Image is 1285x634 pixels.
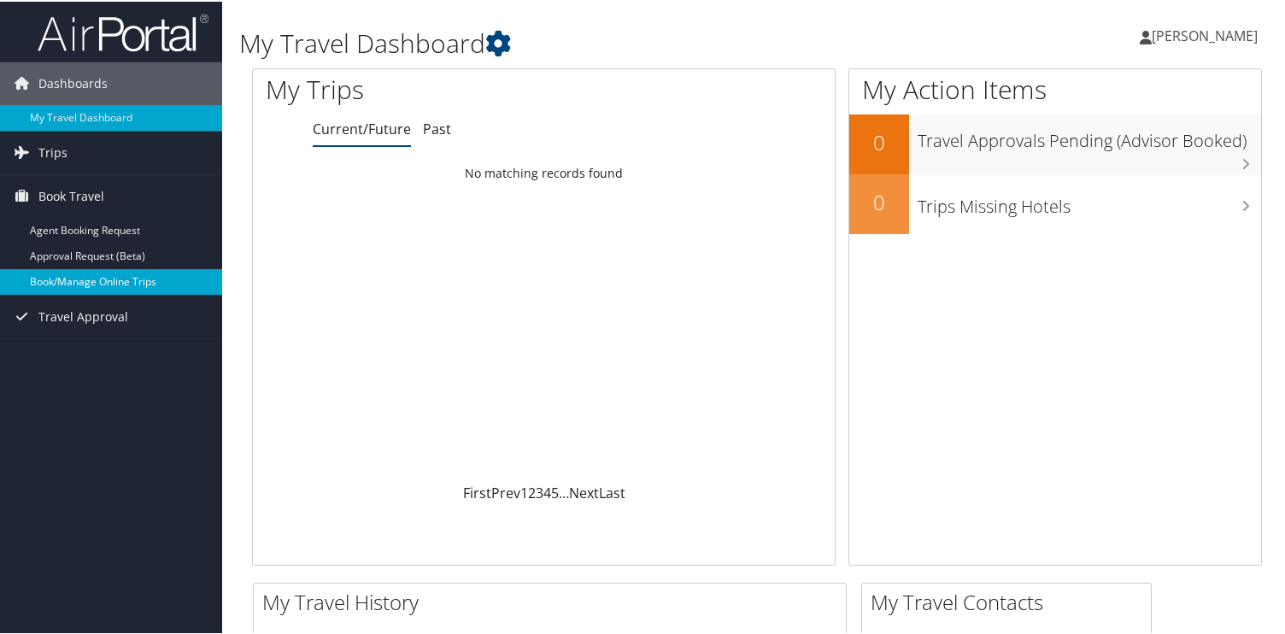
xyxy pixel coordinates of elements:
[38,11,208,51] img: airportal-logo.png
[253,156,835,187] td: No matching records found
[871,586,1151,615] h2: My Travel Contacts
[313,118,411,137] a: Current/Future
[262,586,846,615] h2: My Travel History
[569,482,599,501] a: Next
[559,482,569,501] span: …
[599,482,625,501] a: Last
[38,130,67,173] span: Trips
[491,482,520,501] a: Prev
[463,482,491,501] a: First
[1140,9,1275,60] a: [PERSON_NAME]
[849,173,1261,232] a: 0Trips Missing Hotels
[849,70,1261,106] h1: My Action Items
[38,61,108,103] span: Dashboards
[918,119,1261,151] h3: Travel Approvals Pending (Advisor Booked)
[543,482,551,501] a: 4
[849,113,1261,173] a: 0Travel Approvals Pending (Advisor Booked)
[423,118,451,137] a: Past
[1152,25,1258,44] span: [PERSON_NAME]
[551,482,559,501] a: 5
[38,294,128,337] span: Travel Approval
[38,173,104,216] span: Book Travel
[536,482,543,501] a: 3
[266,70,579,106] h1: My Trips
[520,482,528,501] a: 1
[849,186,909,215] h2: 0
[528,482,536,501] a: 2
[239,24,930,60] h1: My Travel Dashboard
[849,126,909,156] h2: 0
[918,185,1261,217] h3: Trips Missing Hotels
